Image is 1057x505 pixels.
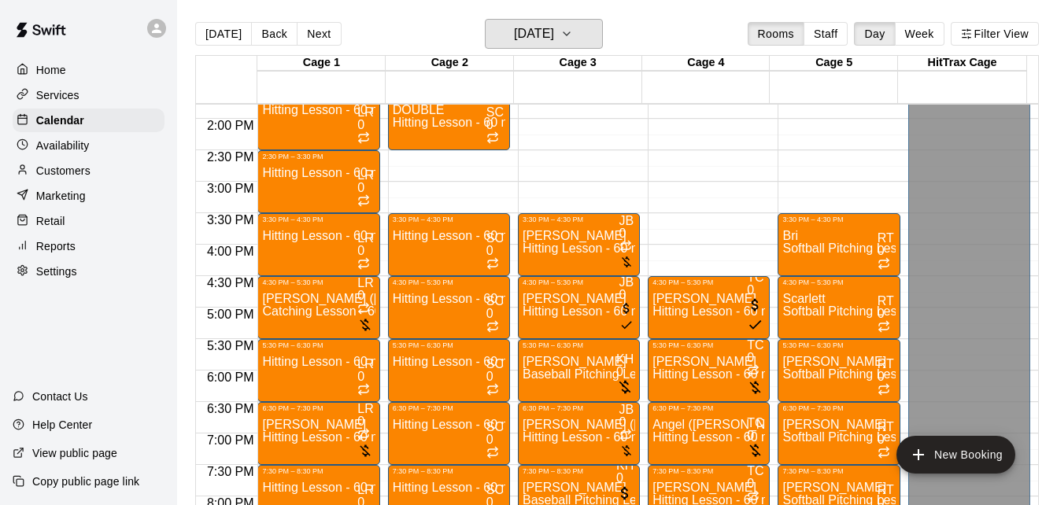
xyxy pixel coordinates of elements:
[782,304,989,318] span: Softball Pitching Lesson - 60 minutes
[262,341,375,349] div: 5:30 PM – 6:30 PM
[357,403,373,428] span: Leo Rojas
[357,181,364,194] span: 0
[393,116,545,129] span: Hitting Lesson - 60 minutes
[203,119,258,132] span: 2:00 PM
[357,169,373,182] div: Leo Rojas
[357,106,373,119] div: Leo Rojas
[203,465,258,478] span: 7:30 PM
[778,213,900,276] div: 3:30 PM – 4:30 PM: Bri
[486,322,499,335] span: Recurring event
[357,484,373,496] div: Leo Rojas
[486,244,493,257] span: 0
[616,353,634,378] span: Kyle Huckaby
[878,420,894,433] span: RT
[203,433,258,447] span: 7:00 PM
[747,271,763,284] div: Tristen Carranza
[357,168,373,182] span: LR
[878,295,894,320] span: Raychel Trocki
[357,106,373,131] span: Leo Rojas
[486,421,504,446] span: Santiago Chirino
[619,304,634,335] span: All customers have paid
[778,339,900,402] div: 5:30 PM – 6:30 PM: Bailey
[616,471,623,485] span: 0
[297,22,341,46] button: Next
[357,304,370,317] span: Recurring event
[747,442,763,459] svg: No customers have paid
[747,477,754,490] span: 0
[388,87,510,150] div: 1:30 PM – 2:30 PM: DOUBLE
[486,358,504,383] span: Santiago Chirino
[13,159,164,182] div: Customers
[486,295,504,308] div: Santiago Chirino
[878,232,894,245] div: Raychel Trocki
[878,385,890,398] span: Recurring event
[388,339,510,402] div: 5:30 PM – 6:30 PM: Hitting Lesson - 60 minutes
[652,341,765,349] div: 5:30 PM – 6:30 PM
[878,433,885,446] span: 0
[486,448,499,461] span: Recurring event
[257,402,379,465] div: 6:30 PM – 7:30 PM: Hitting Lesson - 60 minutes
[357,259,370,272] span: Recurring event
[747,271,763,297] span: Tristen Carranza
[652,278,765,286] div: 4:30 PM – 5:30 PM
[778,402,900,465] div: 6:30 PM – 7:30 PM: Isabelle
[357,357,373,370] span: LR
[357,231,373,245] span: LR
[747,339,763,364] span: Tristen Carranza
[514,56,642,71] div: Cage 3
[486,421,504,433] div: Santiago Chirino
[393,216,505,223] div: 3:30 PM – 4:30 PM
[804,22,848,46] button: Staff
[747,351,754,364] span: 0
[393,278,505,286] div: 4:30 PM – 5:30 PM
[203,276,258,289] span: 4:30 PM
[619,276,634,301] span: Jose Bermudez
[393,341,505,349] div: 5:30 PM – 6:30 PM
[486,357,504,370] span: SC
[878,448,890,461] span: Recurring event
[782,241,989,255] span: Softball Pitching Lesson - 60 minutes
[357,402,373,415] span: LR
[878,294,894,308] span: RT
[203,150,258,164] span: 2:30 PM
[619,404,634,416] div: Jose Bermudez
[13,109,164,132] a: Calendar
[878,370,885,383] span: 0
[357,385,370,398] span: Recurring event
[619,241,632,255] span: Recurring event
[619,214,634,227] span: JB
[878,483,894,496] span: RT
[357,118,364,131] span: 0
[747,338,763,352] span: TC
[748,22,804,46] button: Rooms
[648,339,770,402] div: 5:30 PM – 6:30 PM: Hitting Lesson - 60 minutes
[878,295,894,308] div: Raychel Trocki
[203,339,258,352] span: 5:30 PM
[648,402,770,465] div: 6:30 PM – 7:30 PM: Hitting Lesson - 60 minutes
[652,404,765,412] div: 6:30 PM – 7:30 PM
[619,215,634,240] span: Jose Bermudez
[486,118,493,131] span: 0
[36,213,65,229] p: Retail
[616,353,634,366] div: Kyle Huckaby
[878,358,894,383] span: Raychel Trocki
[878,484,894,496] div: Raychel Trocki
[262,216,375,223] div: 3:30 PM – 4:30 PM
[652,430,805,444] span: Hitting Lesson - 60 minutes
[486,370,493,383] span: 0
[36,138,90,153] p: Availability
[13,83,164,107] div: Services
[357,483,373,496] span: LR
[486,295,504,320] span: Santiago Chirino
[619,444,634,459] svg: No customers have paid
[747,303,763,335] span: All customers have paid
[486,358,504,370] div: Santiago Chirino
[523,367,736,381] span: Baseball Pitching Lesson - 60 minutes
[13,234,164,258] a: Reports
[32,389,88,404] p: Contact Us
[13,260,164,283] div: Settings
[357,232,373,245] div: Leo Rojas
[32,474,139,489] p: Copy public page link
[782,367,989,381] span: Softball Pitching Lesson - 60 minutes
